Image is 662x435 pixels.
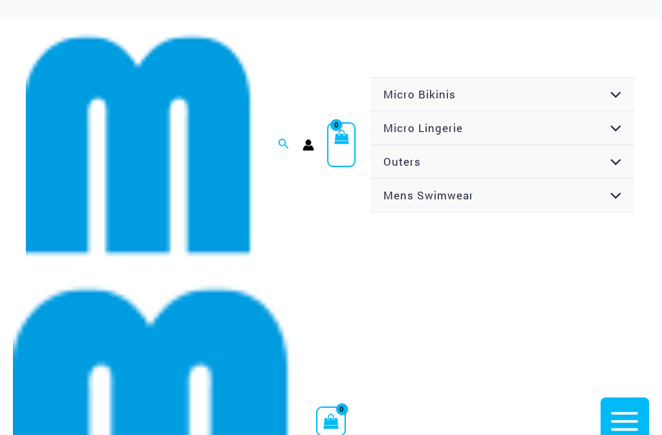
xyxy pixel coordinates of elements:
a: Account icon link [303,139,314,151]
a: OutersMenu ToggleMenu Toggle [370,145,634,179]
span: Micro Bikinis [383,87,456,102]
span: Micro Lingerie [383,120,463,135]
a: Micro LingerieMenu ToggleMenu Toggle [370,111,634,145]
span: Outers [383,154,421,169]
a: Micro BikinisMenu ToggleMenu Toggle [370,78,634,111]
nav: Site Navigation [368,75,636,214]
span: Mens Swimwear [383,188,474,203]
img: cropped mm emblem [26,31,253,259]
a: Mens SwimwearMenu ToggleMenu Toggle [370,179,634,212]
a: View Shopping Cart, empty [327,122,356,167]
a: Search icon link [278,137,290,153]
